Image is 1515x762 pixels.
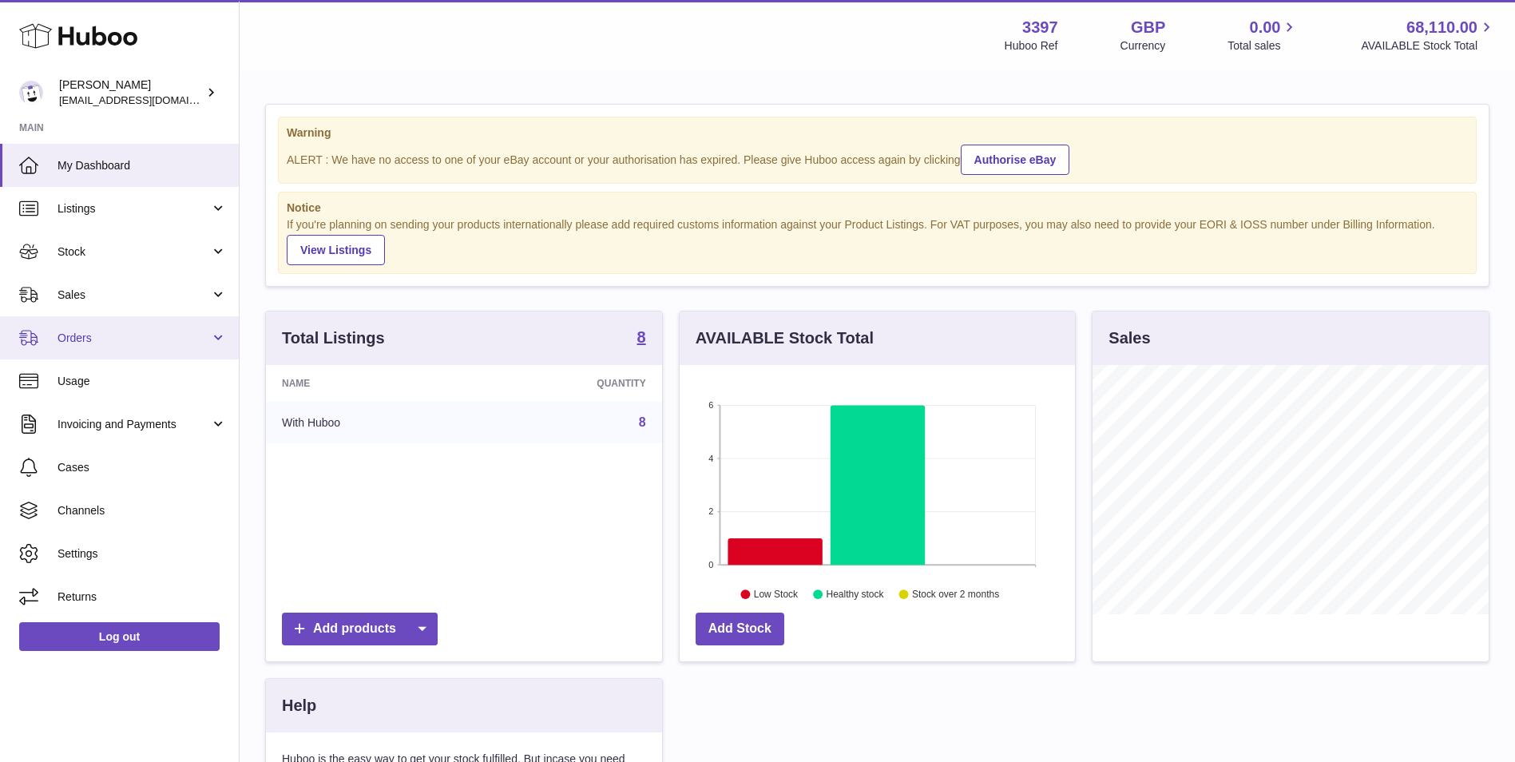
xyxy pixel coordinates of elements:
a: View Listings [287,235,385,265]
span: Total sales [1227,38,1299,54]
a: Authorise eBay [961,145,1070,175]
span: Usage [58,374,227,389]
text: 4 [708,454,713,463]
text: Stock over 2 months [912,589,999,601]
strong: 3397 [1022,17,1058,38]
span: Invoicing and Payments [58,417,210,432]
span: 0.00 [1250,17,1281,38]
a: Add Stock [696,613,784,645]
img: sales@canchema.com [19,81,43,105]
text: Low Stock [754,589,799,601]
span: Sales [58,288,210,303]
strong: 8 [637,329,646,345]
strong: Notice [287,200,1468,216]
h3: Sales [1108,327,1150,349]
h3: AVAILABLE Stock Total [696,327,874,349]
span: 68,110.00 [1406,17,1477,38]
span: Returns [58,589,227,605]
a: 0.00 Total sales [1227,17,1299,54]
th: Quantity [474,365,661,402]
text: 0 [708,560,713,570]
span: My Dashboard [58,158,227,173]
h3: Total Listings [282,327,385,349]
strong: GBP [1131,17,1165,38]
a: 68,110.00 AVAILABLE Stock Total [1361,17,1496,54]
div: Huboo Ref [1005,38,1058,54]
text: 6 [708,400,713,410]
span: Cases [58,460,227,475]
a: Add products [282,613,438,645]
a: Log out [19,622,220,651]
div: If you're planning on sending your products internationally please add required customs informati... [287,217,1468,265]
text: 2 [708,507,713,517]
div: Currency [1120,38,1166,54]
strong: Warning [287,125,1468,141]
text: Healthy stock [826,589,884,601]
span: Listings [58,201,210,216]
span: Channels [58,503,227,518]
span: [EMAIL_ADDRESS][DOMAIN_NAME] [59,93,235,106]
a: 8 [639,415,646,429]
td: With Huboo [266,402,474,443]
span: Settings [58,546,227,562]
span: Stock [58,244,210,260]
a: 8 [637,329,646,348]
h3: Help [282,695,316,716]
div: ALERT : We have no access to one of your eBay account or your authorisation has expired. Please g... [287,142,1468,175]
th: Name [266,365,474,402]
span: AVAILABLE Stock Total [1361,38,1496,54]
span: Orders [58,331,210,346]
div: [PERSON_NAME] [59,77,203,108]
